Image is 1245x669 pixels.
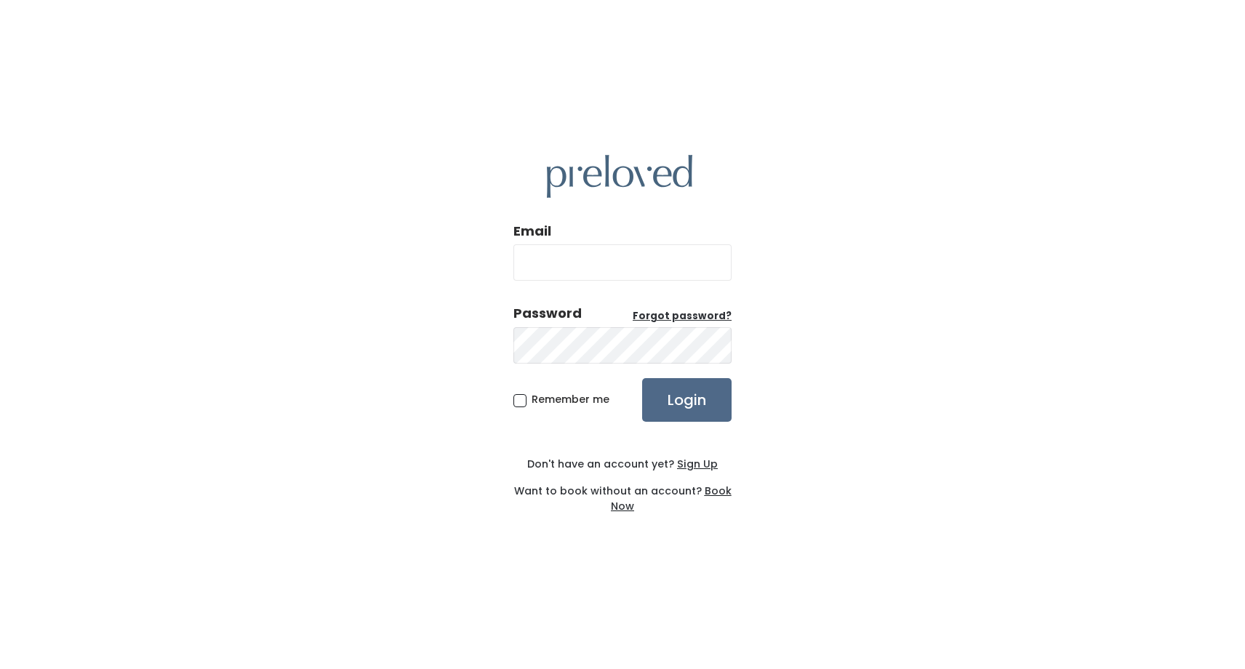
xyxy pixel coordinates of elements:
[532,392,609,406] span: Remember me
[513,472,732,514] div: Want to book without an account?
[513,457,732,472] div: Don't have an account yet?
[611,484,732,513] a: Book Now
[513,304,582,323] div: Password
[513,222,551,241] label: Email
[642,378,732,422] input: Login
[633,309,732,324] a: Forgot password?
[674,457,718,471] a: Sign Up
[677,457,718,471] u: Sign Up
[547,155,692,198] img: preloved logo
